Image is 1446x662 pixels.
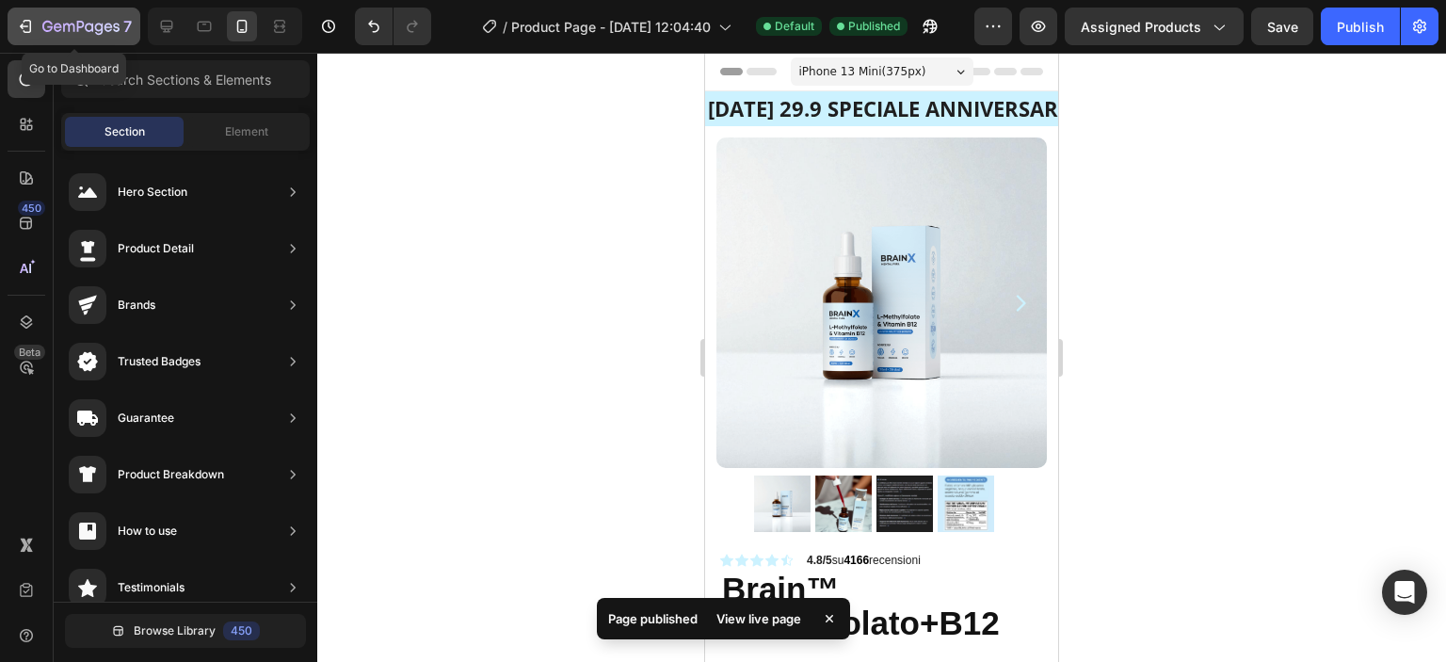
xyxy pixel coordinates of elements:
div: View live page [705,605,812,632]
div: Trusted Badges [118,352,201,371]
div: Product Detail [118,239,194,258]
iframe: Design area [705,53,1058,662]
span: Browse Library [134,622,216,639]
span: su [102,501,138,514]
span: recensioni [164,501,216,514]
div: Brands [118,296,155,315]
input: Search Sections & Elements [61,60,310,98]
button: Publish [1321,8,1400,45]
button: Save [1251,8,1313,45]
button: Assigned Products [1065,8,1244,45]
span: / [503,17,507,37]
div: Testimonials [118,578,185,597]
img: Brain™ L - metilfolato+B12 - BrainX [233,423,289,479]
img: Brain™ L - metilfolato+B12 - BrainX [171,423,228,479]
div: Hero Section [118,183,187,202]
div: Undo/Redo [355,8,431,45]
strong: 4.8/5 [102,501,127,514]
div: Publish [1337,17,1384,37]
span: Product Page - [DATE] 12:04:40 [511,17,711,37]
div: How to use [118,522,177,541]
span: Default [775,18,814,35]
div: 450 [18,201,45,216]
span: Assigned Products [1081,17,1201,37]
span: Save [1267,19,1298,35]
strong: Brain™ [17,518,134,555]
div: 450 [223,622,260,640]
p: 7 [123,15,132,38]
p: Page published [608,609,698,628]
img: Brain™ L - metilfolato+B12 - BrainX [11,85,342,415]
div: Beta [14,345,45,360]
div: Guarantee [118,409,174,428]
span: Section [104,123,145,140]
button: 7 [8,8,140,45]
img: Brain™ L - metilfolato+B12 - BrainX [110,423,167,479]
button: Browse Library450 [65,614,306,648]
span: Element [225,123,268,140]
img: Brain™ L - metilfolato+B12 - BrainX [49,423,105,479]
strong: [DATE] 29.9 speciale ANNIVERSARIO [3,41,377,70]
button: Carousel Next Arrow [304,239,327,262]
span: Published [848,18,900,35]
strong: L-metilfolato+B12 [17,552,295,589]
strong: 4166 [138,501,164,514]
div: Open Intercom Messenger [1382,570,1427,615]
div: Product Breakdown [118,465,224,484]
